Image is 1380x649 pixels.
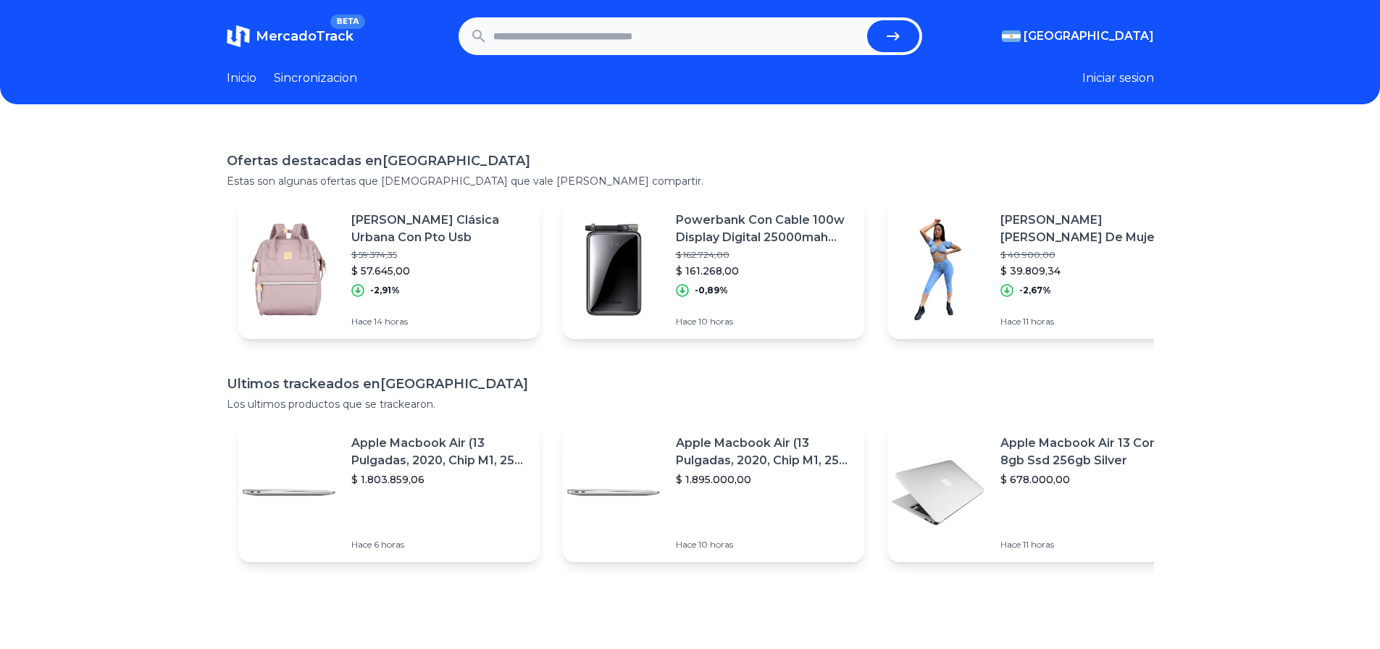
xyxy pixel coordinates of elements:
[563,423,864,562] a: Featured imageApple Macbook Air (13 Pulgadas, 2020, Chip M1, 256 Gb De Ssd, 8 Gb De Ram) - Plata$...
[227,174,1154,188] p: Estas son algunas ofertas que [DEMOGRAPHIC_DATA] que vale [PERSON_NAME] compartir.
[1000,435,1177,469] p: Apple Macbook Air 13 Core I5 8gb Ssd 256gb Silver
[351,472,528,487] p: $ 1.803.859,06
[887,423,1189,562] a: Featured imageApple Macbook Air 13 Core I5 8gb Ssd 256gb Silver$ 678.000,00Hace 11 horas
[676,249,853,261] p: $ 162.724,00
[887,219,989,320] img: Featured image
[330,14,364,29] span: BETA
[563,200,864,339] a: Featured imagePowerbank Con Cable 100w Display Digital 25000mah 2c+1a Color Negro$ 162.724,00$ 16...
[695,285,728,296] p: -0,89%
[1000,539,1177,550] p: Hace 11 horas
[256,28,354,44] span: MercadoTrack
[370,285,400,296] p: -2,91%
[227,374,1154,394] h1: Ultimos trackeados en [GEOGRAPHIC_DATA]
[238,200,540,339] a: Featured image[PERSON_NAME] Clásica Urbana Con Pto Usb$ 59.374,35$ 57.645,00-2,91%Hace 14 horas
[1002,28,1154,45] button: [GEOGRAPHIC_DATA]
[351,316,528,327] p: Hace 14 horas
[1024,28,1154,45] span: [GEOGRAPHIC_DATA]
[238,219,340,320] img: Featured image
[1000,264,1177,278] p: $ 39.809,34
[351,264,528,278] p: $ 57.645,00
[238,442,340,543] img: Featured image
[227,25,250,48] img: MercadoTrack
[887,442,989,543] img: Featured image
[351,435,528,469] p: Apple Macbook Air (13 Pulgadas, 2020, Chip M1, 256 Gb De Ssd, 8 Gb De Ram) - Plata
[351,212,528,246] p: [PERSON_NAME] Clásica Urbana Con Pto Usb
[238,423,540,562] a: Featured imageApple Macbook Air (13 Pulgadas, 2020, Chip M1, 256 Gb De Ssd, 8 Gb De Ram) - Plata$...
[1000,472,1177,487] p: $ 678.000,00
[676,264,853,278] p: $ 161.268,00
[227,151,1154,171] h1: Ofertas destacadas en [GEOGRAPHIC_DATA]
[274,70,357,87] a: Sincronizacion
[676,539,853,550] p: Hace 10 horas
[676,435,853,469] p: Apple Macbook Air (13 Pulgadas, 2020, Chip M1, 256 Gb De Ssd, 8 Gb De Ram) - Plata
[1082,70,1154,87] button: Iniciar sesion
[351,539,528,550] p: Hace 6 horas
[1000,316,1177,327] p: Hace 11 horas
[1002,30,1021,42] img: Argentina
[676,212,853,246] p: Powerbank Con Cable 100w Display Digital 25000mah 2c+1a Color Negro
[887,200,1189,339] a: Featured image[PERSON_NAME] [PERSON_NAME] De Mujer Juvenil Talles Grandes [PERSON_NAME] [PERSON_N...
[227,70,256,87] a: Inicio
[227,25,354,48] a: MercadoTrackBETA
[1000,212,1177,246] p: [PERSON_NAME] [PERSON_NAME] De Mujer Juvenil Talles Grandes [PERSON_NAME] [PERSON_NAME]
[1019,285,1051,296] p: -2,67%
[563,219,664,320] img: Featured image
[676,472,853,487] p: $ 1.895.000,00
[563,442,664,543] img: Featured image
[1000,249,1177,261] p: $ 40.900,00
[227,397,1154,411] p: Los ultimos productos que se trackearon.
[351,249,528,261] p: $ 59.374,35
[676,316,853,327] p: Hace 10 horas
